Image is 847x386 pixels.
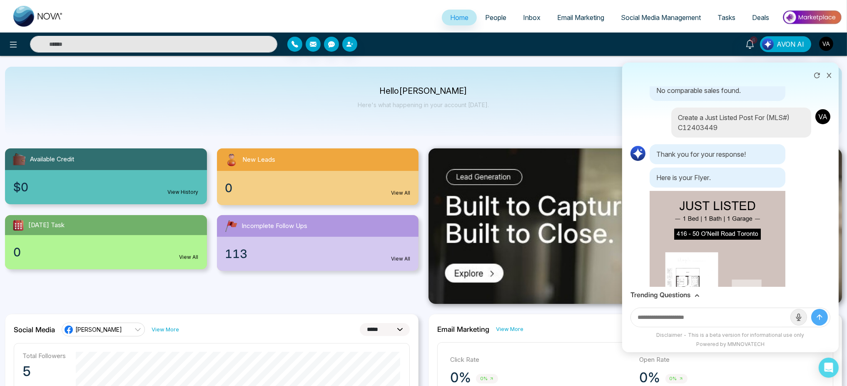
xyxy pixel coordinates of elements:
img: availableCredit.svg [12,152,27,167]
p: 0% [640,369,660,386]
span: Incomplete Follow Ups [242,221,308,231]
span: Available Credit [30,155,74,164]
span: Social Media Management [621,13,701,22]
img: Lead Flow [762,38,774,50]
p: Hello [PERSON_NAME] [358,88,489,95]
a: View More [152,326,179,333]
button: AVON AI [760,36,811,52]
a: View All [179,253,199,261]
a: New Leads0View All [212,148,424,205]
span: Deals [752,13,769,22]
span: [PERSON_NAME] [75,326,122,333]
span: 0% [665,374,688,383]
span: Tasks [717,13,735,22]
a: People [477,10,515,25]
a: Inbox [515,10,549,25]
div: Open Intercom Messenger [819,358,839,378]
a: Tasks [709,10,744,25]
span: Email Marketing [557,13,604,22]
p: Thank you for your response! [650,144,785,164]
a: View All [391,189,410,197]
img: AI Logo [630,145,646,162]
p: 5 [22,363,66,380]
span: 113 [225,245,248,263]
p: Here is your Flyer. [650,168,785,188]
img: User Avatar [819,37,833,51]
p: Total Followers [22,352,66,360]
a: 6 [740,36,760,51]
span: Home [450,13,468,22]
img: . [428,148,842,304]
p: Open Rate [640,355,821,365]
a: Email Marketing [549,10,613,25]
div: Disclaimer - This is a beta version for informational use only [626,331,835,339]
p: Create a Just Listed Post For (MLS#) C12403449 [678,113,805,133]
span: 6 [750,36,757,44]
h2: Email Marketing [437,325,489,333]
a: Deals [744,10,777,25]
span: AVON AI [777,39,804,49]
img: User Avatar [815,108,831,125]
img: Market-place.gif [782,8,842,27]
a: Home [442,10,477,25]
img: Nova CRM Logo [13,6,63,27]
a: View More [496,325,523,333]
p: No comparable sales found. [656,85,779,96]
span: [DATE] Task [28,221,65,230]
span: 0 [225,179,233,197]
span: New Leads [243,155,276,165]
p: Click Rate [450,355,631,365]
p: 0% [450,369,471,386]
span: $0 [13,178,28,196]
a: View History [168,188,199,196]
img: todayTask.svg [12,218,25,232]
a: View All [391,255,410,263]
h3: Trending Questions [630,291,690,299]
span: Inbox [523,13,541,22]
p: Here's what happening in your account [DATE]. [358,101,489,108]
a: Incomplete Follow Ups113View All [212,215,424,271]
span: 0% [476,374,498,383]
span: 0 [13,243,21,261]
a: Social Media Management [613,10,709,25]
h2: Social Media [14,326,55,334]
span: People [485,13,506,22]
div: Powered by MMNOVATECH [626,341,835,348]
img: followUps.svg [224,218,239,233]
img: newLeads.svg [224,152,239,168]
